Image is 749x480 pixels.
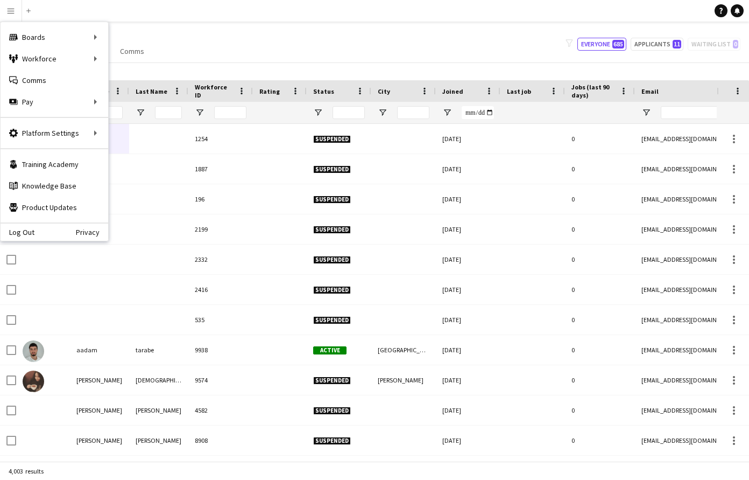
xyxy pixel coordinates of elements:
a: Knowledge Base [1,175,108,197]
a: Privacy [76,228,108,236]
div: 0 [565,124,635,154]
div: 2416 [188,275,253,304]
input: Last Name Filter Input [155,106,182,119]
button: Open Filter Menu [641,108,651,117]
div: [PERSON_NAME] [70,426,129,455]
div: [DATE] [436,305,500,335]
span: Suspended [313,286,351,294]
span: Workforce ID [195,83,234,99]
input: Status Filter Input [333,106,365,119]
span: Suspended [313,437,351,445]
span: Jobs (last 90 days) [571,83,616,99]
span: Active [313,346,347,354]
div: 0 [565,395,635,425]
a: Comms [116,44,149,58]
span: Rating [259,87,280,95]
div: 4582 [188,395,253,425]
a: Comms [1,69,108,91]
div: [DATE] [436,365,500,395]
div: tarabe [129,335,188,365]
div: [DATE] [436,184,500,214]
a: Product Updates [1,197,108,218]
div: 0 [565,275,635,304]
span: Suspended [313,316,351,324]
div: [GEOGRAPHIC_DATA] [371,335,436,365]
div: 9938 [188,335,253,365]
input: City Filter Input [397,106,429,119]
div: [DATE] [436,124,500,154]
span: Suspended [313,226,351,234]
button: Everyone685 [577,38,626,51]
div: 0 [565,154,635,184]
div: 0 [565,245,635,274]
span: 11 [673,40,681,48]
div: [PERSON_NAME] [70,395,129,425]
div: [PERSON_NAME] [70,365,129,395]
div: 2199 [188,214,253,244]
div: Platform Settings [1,122,108,144]
div: [DATE] [436,154,500,184]
button: Open Filter Menu [136,108,145,117]
input: Joined Filter Input [462,106,494,119]
div: 2332 [188,245,253,274]
span: Suspended [313,135,351,143]
span: Email [641,87,659,95]
span: Suspended [313,407,351,415]
span: Comms [120,46,144,56]
div: 196 [188,184,253,214]
img: aadam tarabe [23,340,44,362]
div: 1887 [188,154,253,184]
div: [DATE] [436,426,500,455]
button: Open Filter Menu [313,108,323,117]
span: City [378,87,390,95]
div: [PERSON_NAME] [371,365,436,395]
div: 9574 [188,365,253,395]
input: Workforce ID Filter Input [214,106,246,119]
div: 0 [565,426,635,455]
input: First Name Filter Input [96,106,123,119]
a: Log Out [1,228,34,236]
span: Suspended [313,196,351,204]
div: 535 [188,305,253,335]
span: Last job [507,87,531,95]
button: Open Filter Menu [378,108,387,117]
div: 8908 [188,426,253,455]
div: [DATE] [436,214,500,244]
div: Workforce [1,48,108,69]
div: [PERSON_NAME] [129,426,188,455]
div: [DATE] [436,395,500,425]
div: 1254 [188,124,253,154]
span: 685 [612,40,624,48]
div: [DEMOGRAPHIC_DATA] [129,365,188,395]
div: [PERSON_NAME] [129,395,188,425]
a: Training Academy [1,154,108,175]
div: Boards [1,26,108,48]
div: [DATE] [436,245,500,274]
span: Suspended [313,377,351,385]
div: [DATE] [436,335,500,365]
span: Joined [442,87,463,95]
div: aadam [70,335,129,365]
div: 0 [565,305,635,335]
span: Suspended [313,165,351,173]
span: Suspended [313,256,351,264]
button: Open Filter Menu [195,108,204,117]
div: 0 [565,184,635,214]
span: Status [313,87,334,95]
button: Applicants11 [631,38,683,51]
img: Aakriti Jain [23,371,44,392]
div: 0 [565,335,635,365]
div: 0 [565,214,635,244]
div: Pay [1,91,108,113]
span: Last Name [136,87,167,95]
div: 0 [565,365,635,395]
button: Open Filter Menu [442,108,452,117]
div: [DATE] [436,275,500,304]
